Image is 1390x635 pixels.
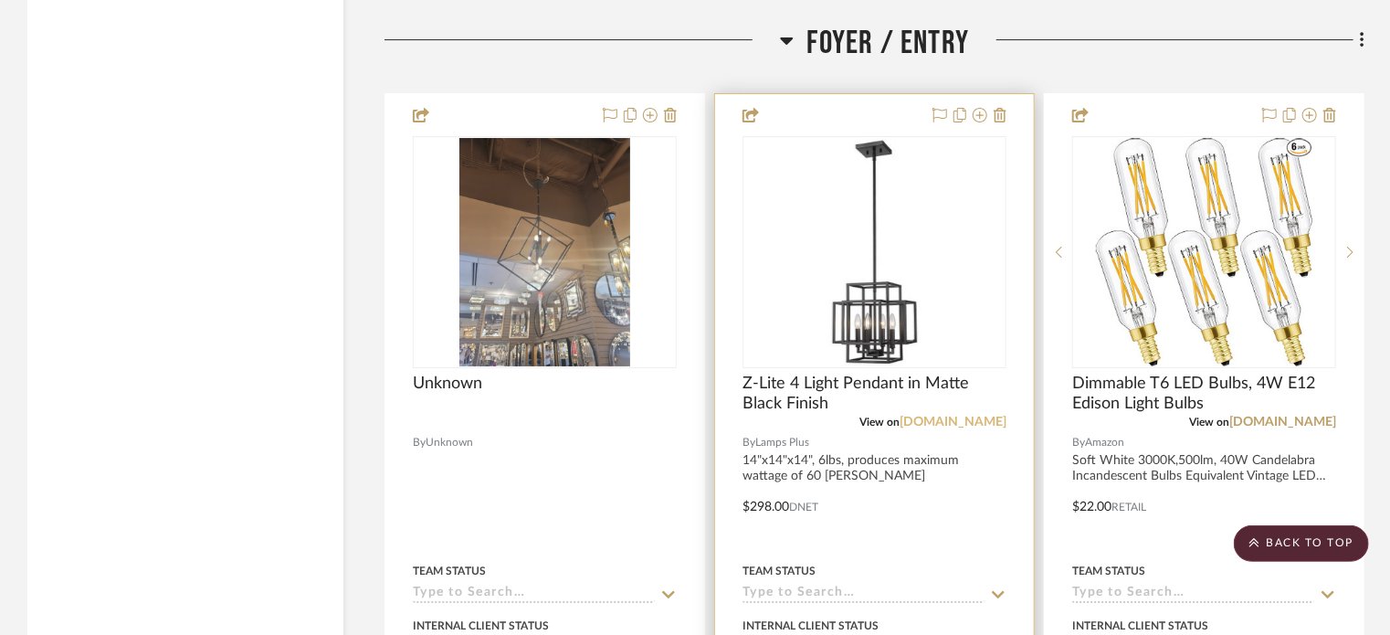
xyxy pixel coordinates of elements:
span: By [413,434,426,451]
span: Z-Lite 4 Light Pendant in Matte Black Finish [742,374,1006,414]
div: Team Status [1072,563,1145,579]
input: Type to Search… [742,586,985,603]
div: Internal Client Status [742,618,879,634]
span: Lamps Plus [755,434,809,451]
span: View on [859,417,900,428]
span: Unknown [413,374,482,394]
span: Amazon [1085,434,1124,451]
img: Z-Lite 4 Light Pendant in Matte Black Finish [761,138,989,366]
input: Type to Search… [413,586,655,603]
span: Unknown [426,434,473,451]
span: Dimmable T6 LED Bulbs, 4W E12 Edison Light Bulbs [1072,374,1336,414]
input: Type to Search… [1072,586,1314,603]
div: Team Status [413,563,486,579]
img: Unknown [459,138,631,366]
scroll-to-top-button: BACK TO TOP [1234,525,1369,562]
span: By [1072,434,1085,451]
a: [DOMAIN_NAME] [1229,416,1336,429]
div: 0 [414,137,676,367]
span: By [742,434,755,451]
span: Foyer / Entry [807,24,970,63]
a: [DOMAIN_NAME] [900,416,1006,429]
div: Team Status [742,563,816,579]
span: View on [1189,417,1229,428]
div: Internal Client Status [413,618,549,634]
img: Dimmable T6 LED Bulbs, 4W E12 Edison Light Bulbs [1096,138,1312,366]
div: Internal Client Status [1072,618,1208,634]
div: 0 [743,137,1006,367]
